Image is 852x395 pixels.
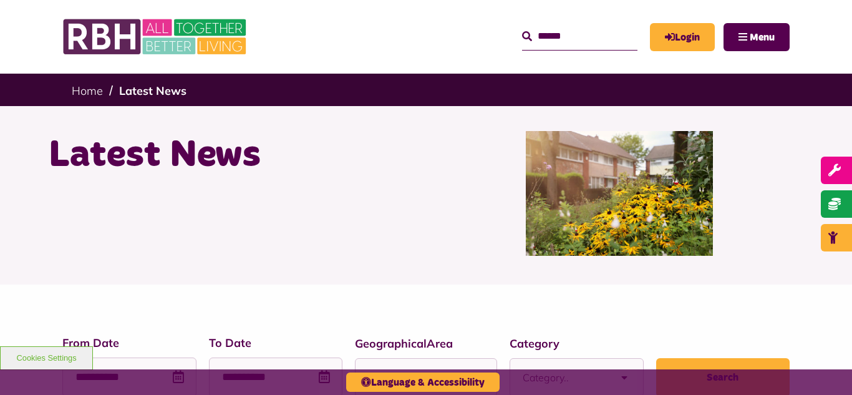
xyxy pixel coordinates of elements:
a: Home [72,84,103,98]
label: GeographicalArea [355,335,497,352]
img: RBH [62,12,249,61]
a: MyRBH [650,23,715,51]
h1: Latest News [49,131,417,180]
a: Latest News [119,84,186,98]
button: Language & Accessibility [346,373,500,392]
label: Category [510,335,644,352]
label: From Date [62,334,196,351]
span: Menu [750,32,775,42]
label: To Date [209,334,343,351]
button: Navigation [724,23,790,51]
iframe: Netcall Web Assistant for live chat [796,339,852,395]
img: SAZ MEDIA RBH HOUSING4 [526,131,713,256]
